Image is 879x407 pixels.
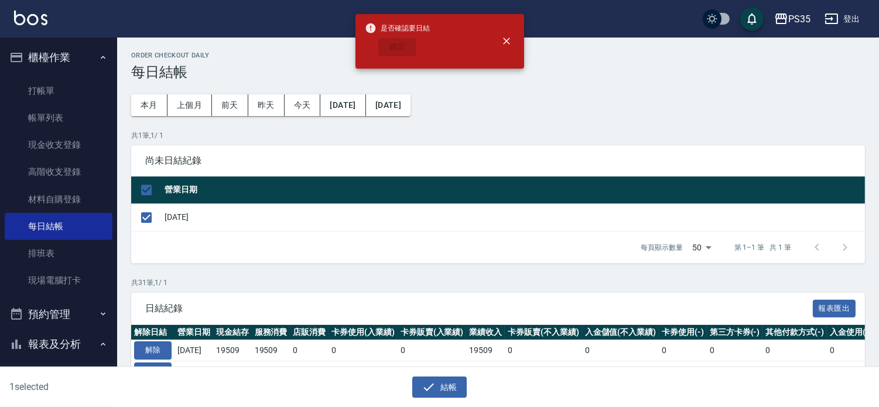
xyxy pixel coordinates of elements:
[131,52,865,59] h2: Order checkout daily
[659,361,707,382] td: 0
[213,340,252,361] td: 19509
[659,340,707,361] td: 0
[290,340,329,361] td: 0
[14,11,47,25] img: Logo
[688,232,716,263] div: 50
[707,361,763,382] td: 0
[175,340,213,361] td: [DATE]
[494,28,519,54] button: close
[5,131,112,158] a: 現金收支登錄
[329,325,398,340] th: 卡券使用(入業績)
[5,158,112,185] a: 高階收支登錄
[398,325,467,340] th: 卡券販賣(入業績)
[248,94,285,116] button: 昨天
[5,240,112,267] a: 排班表
[365,22,430,34] span: 是否確認要日結
[145,303,813,314] span: 日結紀錄
[762,361,827,382] td: 0
[398,361,467,382] td: 0
[252,361,290,382] td: 13506
[329,361,398,382] td: 0
[707,340,763,361] td: 0
[740,7,764,30] button: save
[762,340,827,361] td: 0
[5,42,112,73] button: 櫃檯作業
[813,300,856,318] button: 報表匯出
[320,94,365,116] button: [DATE]
[813,302,856,313] a: 報表匯出
[827,325,875,340] th: 入金使用(-)
[788,12,810,26] div: PS35
[9,379,217,394] h6: 1 selected
[5,329,112,359] button: 報表及分析
[290,361,329,382] td: 1299
[505,361,582,382] td: 0
[329,340,398,361] td: 0
[131,64,865,80] h3: 每日結帳
[213,325,252,340] th: 現金結存
[5,213,112,240] a: 每日結帳
[466,361,505,382] td: 14805
[412,377,467,398] button: 結帳
[769,7,815,31] button: PS35
[162,177,865,204] th: 營業日期
[820,8,865,30] button: 登出
[145,155,851,167] span: 尚未日結紀錄
[582,325,659,340] th: 入金儲值(不入業績)
[466,325,505,340] th: 業績收入
[827,361,875,382] td: 0
[252,325,290,340] th: 服務消費
[5,104,112,131] a: 帳單列表
[505,325,582,340] th: 卡券販賣(不入業績)
[582,361,659,382] td: 0
[134,341,172,359] button: 解除
[175,361,213,382] td: [DATE]
[252,340,290,361] td: 19509
[175,325,213,340] th: 營業日期
[131,130,865,141] p: 共 1 筆, 1 / 1
[641,242,683,253] p: 每頁顯示數量
[466,340,505,361] td: 19509
[167,94,212,116] button: 上個月
[5,77,112,104] a: 打帳單
[162,203,865,231] td: [DATE]
[5,186,112,213] a: 材料自購登錄
[131,277,865,288] p: 共 31 筆, 1 / 1
[659,325,707,340] th: 卡券使用(-)
[5,364,112,391] a: 報表目錄
[366,94,411,116] button: [DATE]
[762,325,827,340] th: 其他付款方式(-)
[505,340,582,361] td: 0
[398,340,467,361] td: 0
[285,94,321,116] button: 今天
[213,361,252,382] td: 14805
[5,267,112,294] a: 現場電腦打卡
[131,94,167,116] button: 本月
[290,325,329,340] th: 店販消費
[827,340,875,361] td: 0
[734,242,791,253] p: 第 1–1 筆 共 1 筆
[212,94,248,116] button: 前天
[582,340,659,361] td: 0
[5,299,112,330] button: 預約管理
[131,325,175,340] th: 解除日結
[707,325,763,340] th: 第三方卡券(-)
[134,362,172,381] button: 解除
